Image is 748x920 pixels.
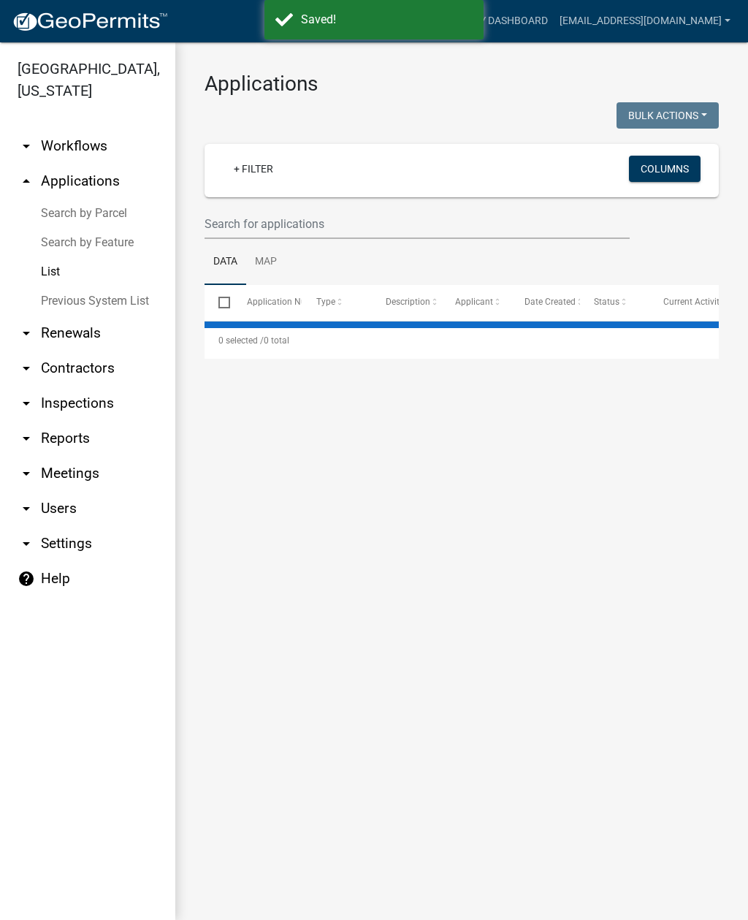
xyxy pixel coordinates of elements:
[301,11,473,28] div: Saved!
[580,285,649,320] datatable-header-cell: Status
[441,285,511,320] datatable-header-cell: Applicant
[205,239,246,286] a: Data
[232,285,302,320] datatable-header-cell: Application Number
[18,360,35,377] i: arrow_drop_down
[247,297,327,307] span: Application Number
[246,239,286,286] a: Map
[18,500,35,517] i: arrow_drop_down
[511,285,580,320] datatable-header-cell: Date Created
[18,535,35,552] i: arrow_drop_down
[18,465,35,482] i: arrow_drop_down
[205,322,719,359] div: 0 total
[554,7,736,35] a: [EMAIL_ADDRESS][DOMAIN_NAME]
[18,570,35,588] i: help
[524,297,576,307] span: Date Created
[18,137,35,155] i: arrow_drop_down
[455,297,493,307] span: Applicant
[386,297,430,307] span: Description
[205,72,719,96] h3: Applications
[617,102,719,129] button: Bulk Actions
[649,285,719,320] datatable-header-cell: Current Activity
[663,297,724,307] span: Current Activity
[218,335,264,346] span: 0 selected /
[18,172,35,190] i: arrow_drop_up
[372,285,441,320] datatable-header-cell: Description
[629,156,701,182] button: Columns
[222,156,285,182] a: + Filter
[18,430,35,447] i: arrow_drop_down
[465,7,554,35] a: My Dashboard
[18,324,35,342] i: arrow_drop_down
[205,285,232,320] datatable-header-cell: Select
[205,209,630,239] input: Search for applications
[594,297,619,307] span: Status
[316,297,335,307] span: Type
[302,285,371,320] datatable-header-cell: Type
[18,395,35,412] i: arrow_drop_down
